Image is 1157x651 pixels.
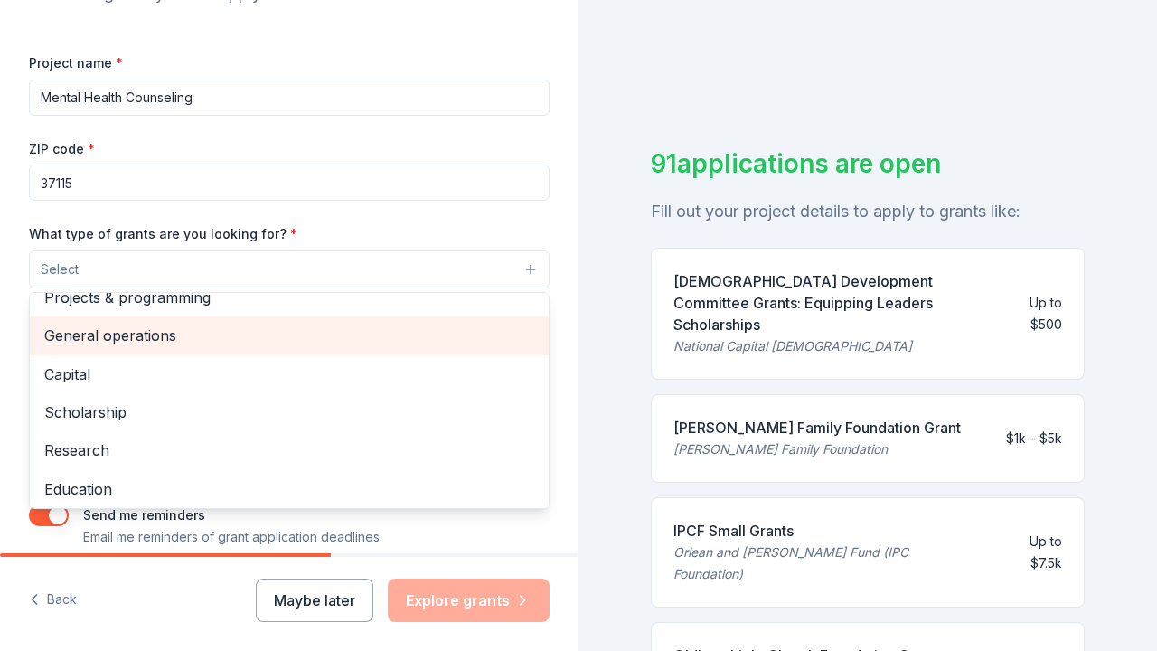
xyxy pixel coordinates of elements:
[44,324,534,347] span: General operations
[44,477,534,501] span: Education
[44,286,534,309] span: Projects & programming
[41,259,79,280] span: Select
[44,363,534,386] span: Capital
[44,401,534,424] span: Scholarship
[44,439,534,462] span: Research
[29,250,550,288] button: Select
[29,292,550,509] div: Select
